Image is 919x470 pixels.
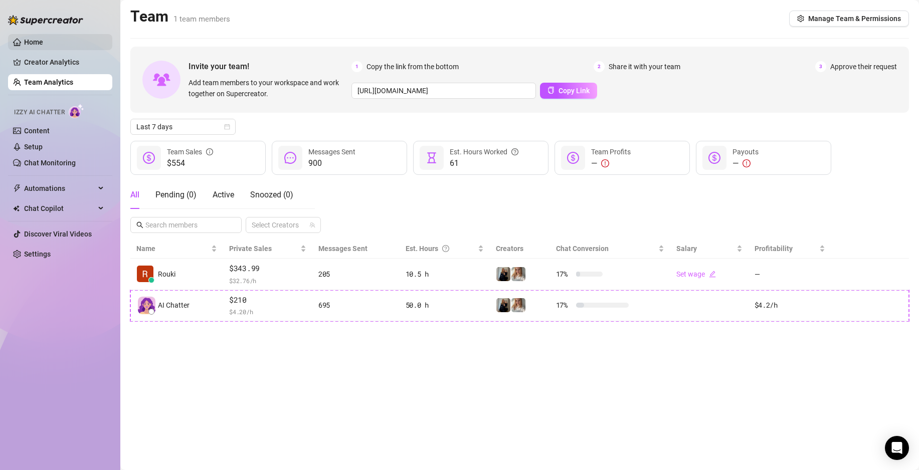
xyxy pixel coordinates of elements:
span: 2 [594,61,605,72]
img: Suraa [511,298,525,312]
div: 695 [318,300,394,311]
input: Search members [145,219,228,230]
div: 205 [318,269,394,280]
span: Add team members to your workspace and work together on Supercreator. [189,77,347,99]
img: izzy-ai-chatter-avatar-DDCN_rTZ.svg [138,297,155,314]
div: — [591,157,631,169]
span: dollar-circle [143,152,155,164]
span: $554 [167,157,213,169]
span: 1 team members [173,15,230,24]
span: 61 [450,157,518,169]
span: exclamation-circle [601,159,609,167]
img: Rouki [137,266,153,282]
div: $4.2 /h [755,300,825,311]
span: hourglass [426,152,438,164]
span: Messages Sent [318,245,367,253]
th: Creators [490,239,550,259]
span: copy [547,87,555,94]
img: SuuraX [496,267,510,281]
span: 1 [351,61,362,72]
span: dollar-circle [708,152,720,164]
a: Settings [24,250,51,258]
th: Name [130,239,223,259]
span: $ 32.76 /h [229,276,306,286]
div: 10.5 h [406,269,484,280]
span: message [284,152,296,164]
div: — [732,157,759,169]
button: Copy Link [540,83,597,99]
span: Copy Link [559,87,590,95]
a: Chat Monitoring [24,159,76,167]
img: Suraa [511,267,525,281]
a: Home [24,38,43,46]
h2: Team [130,7,230,26]
span: Team Profits [591,148,631,156]
a: Content [24,127,50,135]
span: 17 % [556,269,572,280]
img: Chat Copilot [13,205,20,212]
span: $ 4.20 /h [229,307,306,317]
div: Pending ( 0 ) [155,189,197,201]
a: Team Analytics [24,78,73,86]
a: Discover Viral Videos [24,230,92,238]
span: Snoozed ( 0 ) [250,190,293,199]
button: Manage Team & Permissions [789,11,909,27]
div: Est. Hours [406,243,476,254]
span: dollar-circle [567,152,579,164]
span: Chat Copilot [24,200,95,216]
span: team [309,222,315,228]
span: thunderbolt [13,184,21,192]
span: Chat Conversion [556,245,609,253]
span: Manage Team & Permissions [808,15,901,23]
span: Payouts [732,148,759,156]
span: setting [797,15,804,22]
span: Rouki [158,269,175,280]
img: logo-BBDzfeDw.svg [8,15,83,25]
a: Setup [24,143,43,151]
div: Team Sales [167,146,213,157]
span: 3 [815,61,826,72]
span: Automations [24,180,95,196]
td: — [749,259,831,290]
span: $343.99 [229,263,306,275]
div: Est. Hours Worked [450,146,518,157]
img: AI Chatter [69,104,84,118]
span: question-circle [511,146,518,157]
span: $210 [229,294,306,306]
span: search [136,221,143,228]
span: exclamation-circle [743,159,751,167]
div: 50.0 h [406,300,484,311]
span: info-circle [206,146,213,157]
span: Izzy AI Chatter [14,108,65,117]
a: Creator Analytics [24,54,104,70]
span: 900 [308,157,355,169]
span: Active [213,190,234,199]
div: Open Intercom Messenger [885,436,909,460]
span: Share it with your team [609,61,680,72]
img: SuuraX [496,298,510,312]
span: edit [709,271,716,278]
span: Last 7 days [136,119,230,134]
span: question-circle [442,243,449,254]
a: Set wageedit [676,270,716,278]
span: Salary [676,245,697,253]
span: Approve their request [830,61,897,72]
span: Profitability [755,245,793,253]
span: 17 % [556,300,572,311]
span: AI Chatter [158,300,190,311]
span: Private Sales [229,245,272,253]
span: Messages Sent [308,148,355,156]
span: Name [136,243,209,254]
div: All [130,189,139,201]
span: calendar [224,124,230,130]
span: Copy the link from the bottom [366,61,459,72]
span: Invite your team! [189,60,351,73]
